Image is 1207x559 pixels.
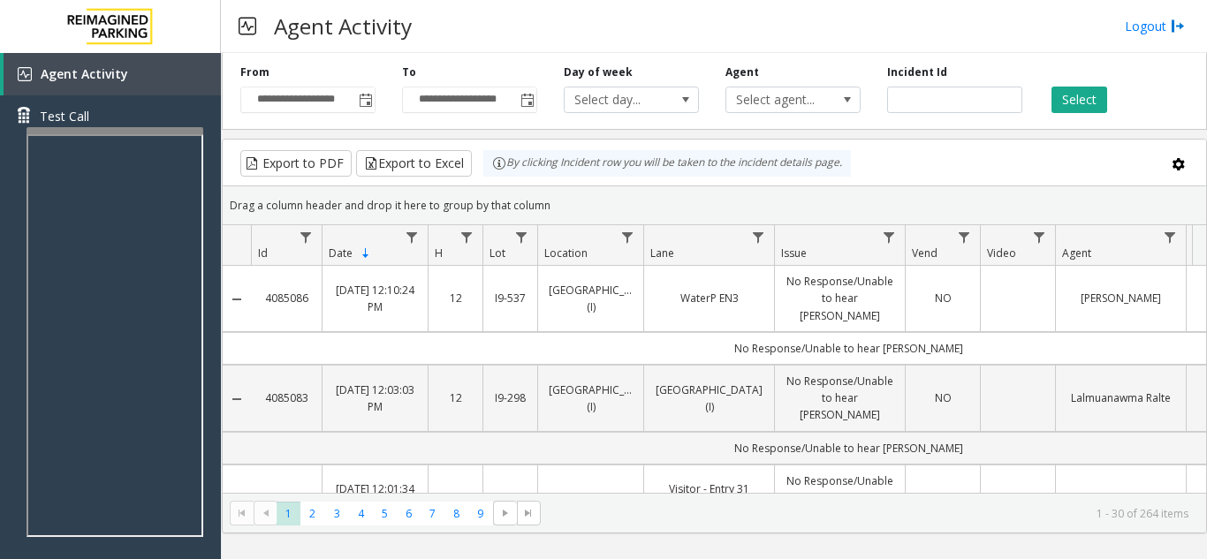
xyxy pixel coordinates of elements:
[41,65,128,82] span: Agent Activity
[494,290,527,306] a: I9-537
[887,64,947,80] label: Incident Id
[277,502,300,525] span: Page 1
[935,390,952,405] span: NO
[421,502,444,525] span: Page 7
[262,489,311,506] a: 4085081
[1067,290,1175,306] a: [PERSON_NAME]
[333,480,417,514] a: [DATE] 12:01:34 PM
[40,107,89,125] span: Test Call
[300,502,324,525] span: Page 2
[786,472,894,524] a: No Response/Unable to hear [PERSON_NAME]
[549,489,633,506] a: Three Ravinia (L)
[549,282,633,315] a: [GEOGRAPHIC_DATA] (I)
[987,246,1016,261] span: Video
[223,392,251,406] a: Collapse Details
[400,225,424,249] a: Date Filter Menu
[439,489,472,506] a: 12
[373,502,397,525] span: Page 5
[786,273,894,324] a: No Response/Unable to hear [PERSON_NAME]
[333,381,417,415] a: [DATE] 12:03:03 PM
[551,506,1188,521] kendo-pager-info: 1 - 30 of 264 items
[493,501,517,525] span: Go to the next page
[402,64,416,80] label: To
[912,246,938,261] span: Vend
[498,506,512,520] span: Go to the next page
[490,246,505,261] span: Lot
[549,381,633,415] a: [GEOGRAPHIC_DATA] (I)
[916,389,969,406] a: NO
[223,225,1206,493] div: Data table
[18,67,32,81] img: 'icon'
[935,291,952,306] span: NO
[655,480,763,514] a: Visitor - Entry 31 (MAIN ENTRY)
[517,87,536,112] span: Toggle popup
[1067,389,1175,406] a: Lalmuanawma Ralte
[265,4,421,48] h3: Agent Activity
[262,389,311,406] a: 4085083
[786,373,894,424] a: No Response/Unable to hear [PERSON_NAME]
[564,64,633,80] label: Day of week
[483,150,851,177] div: By clicking Incident row you will be taken to the incident details page.
[223,190,1206,221] div: Drag a column header and drop it here to group by that column
[240,150,352,177] button: Export to PDF
[494,389,527,406] a: I9-298
[747,225,771,249] a: Lane Filter Menu
[359,246,373,261] span: Sortable
[725,64,759,80] label: Agent
[258,246,268,261] span: Id
[916,489,969,506] a: NO
[877,225,901,249] a: Issue Filter Menu
[294,225,318,249] a: Id Filter Menu
[1125,17,1185,35] a: Logout
[1158,225,1182,249] a: Agent Filter Menu
[935,490,952,505] span: NO
[494,489,527,506] a: L21059300
[355,87,375,112] span: Toggle popup
[510,225,534,249] a: Lot Filter Menu
[565,87,672,112] span: Select day...
[1062,246,1091,261] span: Agent
[240,64,269,80] label: From
[223,492,251,506] a: Collapse Details
[650,246,674,261] span: Lane
[455,225,479,249] a: H Filter Menu
[349,502,373,525] span: Page 4
[726,87,833,112] span: Select agent...
[916,290,969,306] a: NO
[262,290,311,306] a: 4085086
[356,150,472,177] button: Export to Excel
[1028,225,1051,249] a: Video Filter Menu
[468,502,492,525] span: Page 9
[435,246,443,261] span: H
[1051,87,1107,113] button: Select
[223,292,251,306] a: Collapse Details
[655,381,763,415] a: [GEOGRAPHIC_DATA] (I)
[439,389,472,406] a: 12
[1067,489,1175,506] a: [PERSON_NAME]
[444,502,468,525] span: Page 8
[655,290,763,306] a: WaterP EN3
[439,290,472,306] a: 12
[492,156,506,170] img: infoIcon.svg
[239,4,256,48] img: pageIcon
[616,225,640,249] a: Location Filter Menu
[544,246,588,261] span: Location
[781,246,807,261] span: Issue
[517,501,541,525] span: Go to the last page
[325,502,349,525] span: Page 3
[953,225,976,249] a: Vend Filter Menu
[521,506,535,520] span: Go to the last page
[4,53,221,95] a: Agent Activity
[1171,17,1185,35] img: logout
[329,246,353,261] span: Date
[333,282,417,315] a: [DATE] 12:10:24 PM
[397,502,421,525] span: Page 6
